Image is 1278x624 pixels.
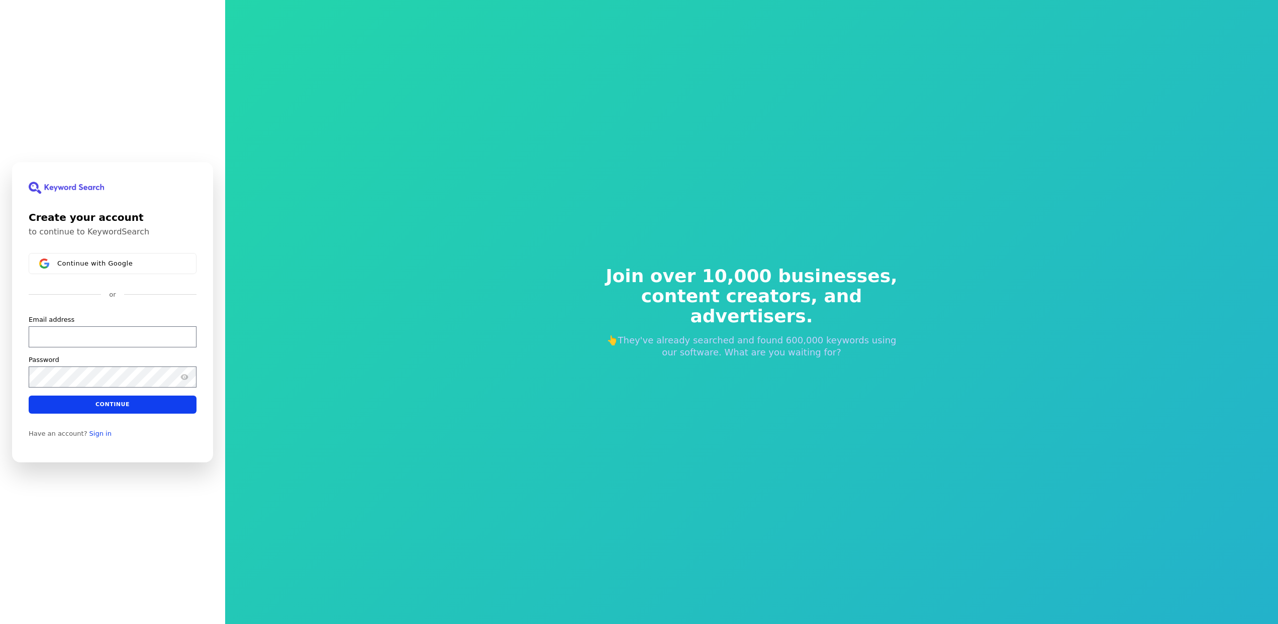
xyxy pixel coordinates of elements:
[29,227,196,237] p: to continue to KeywordSearch
[599,286,905,326] span: content creators, and advertisers.
[29,210,196,225] h1: Create your account
[29,355,59,364] label: Password
[599,334,905,358] p: 👆They've already searched and found 600,000 keywords using our software. What are you waiting for?
[89,429,112,437] a: Sign in
[29,182,104,194] img: KeywordSearch
[29,429,87,437] span: Have an account?
[57,259,133,267] span: Continue with Google
[109,290,116,299] p: or
[29,395,196,413] button: Continue
[599,266,905,286] span: Join over 10,000 businesses,
[29,253,196,274] button: Sign in with GoogleContinue with Google
[39,259,49,269] img: Sign in with Google
[178,370,190,383] button: Show password
[29,315,74,324] label: Email address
